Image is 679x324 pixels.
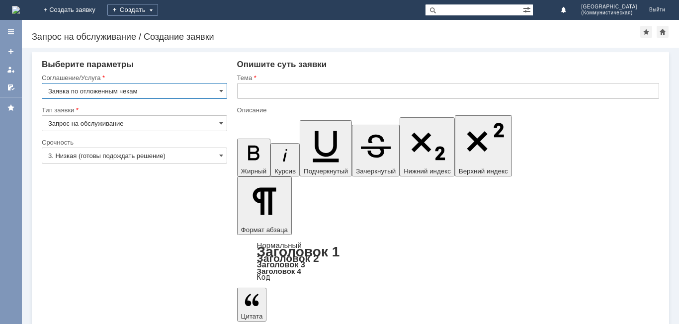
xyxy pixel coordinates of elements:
[640,26,652,38] div: Добавить в избранное
[300,120,352,176] button: Подчеркнутый
[257,273,270,282] a: Код
[241,226,288,234] span: Формат абзаца
[237,75,657,81] div: Тема
[274,167,296,175] span: Курсив
[42,107,225,113] div: Тип заявки
[12,6,20,14] img: logo
[3,80,19,95] a: Мои согласования
[42,60,134,69] span: Выберите параметры
[42,139,225,146] div: Срочность
[12,6,20,14] a: Перейти на домашнюю страницу
[241,313,263,320] span: Цитата
[237,288,267,322] button: Цитата
[241,167,267,175] span: Жирный
[270,143,300,176] button: Курсив
[237,139,271,176] button: Жирный
[237,60,327,69] span: Опишите суть заявки
[237,176,292,235] button: Формат абзаца
[257,252,319,264] a: Заголовок 2
[32,32,640,42] div: Запрос на обслуживание / Создание заявки
[459,167,508,175] span: Верхний индекс
[3,62,19,78] a: Мои заявки
[237,107,657,113] div: Описание
[581,4,637,10] span: [GEOGRAPHIC_DATA]
[3,44,19,60] a: Создать заявку
[581,10,637,16] span: (Коммунистическая)
[257,241,302,249] a: Нормальный
[257,260,305,269] a: Заголовок 3
[257,267,301,275] a: Заголовок 4
[523,4,533,14] span: Расширенный поиск
[455,115,512,176] button: Верхний индекс
[304,167,348,175] span: Подчеркнутый
[257,244,340,259] a: Заголовок 1
[107,4,158,16] div: Создать
[404,167,451,175] span: Нижний индекс
[237,242,659,281] div: Формат абзаца
[42,75,225,81] div: Соглашение/Услуга
[352,125,400,176] button: Зачеркнутый
[400,117,455,176] button: Нижний индекс
[657,26,669,38] div: Сделать домашней страницей
[356,167,396,175] span: Зачеркнутый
